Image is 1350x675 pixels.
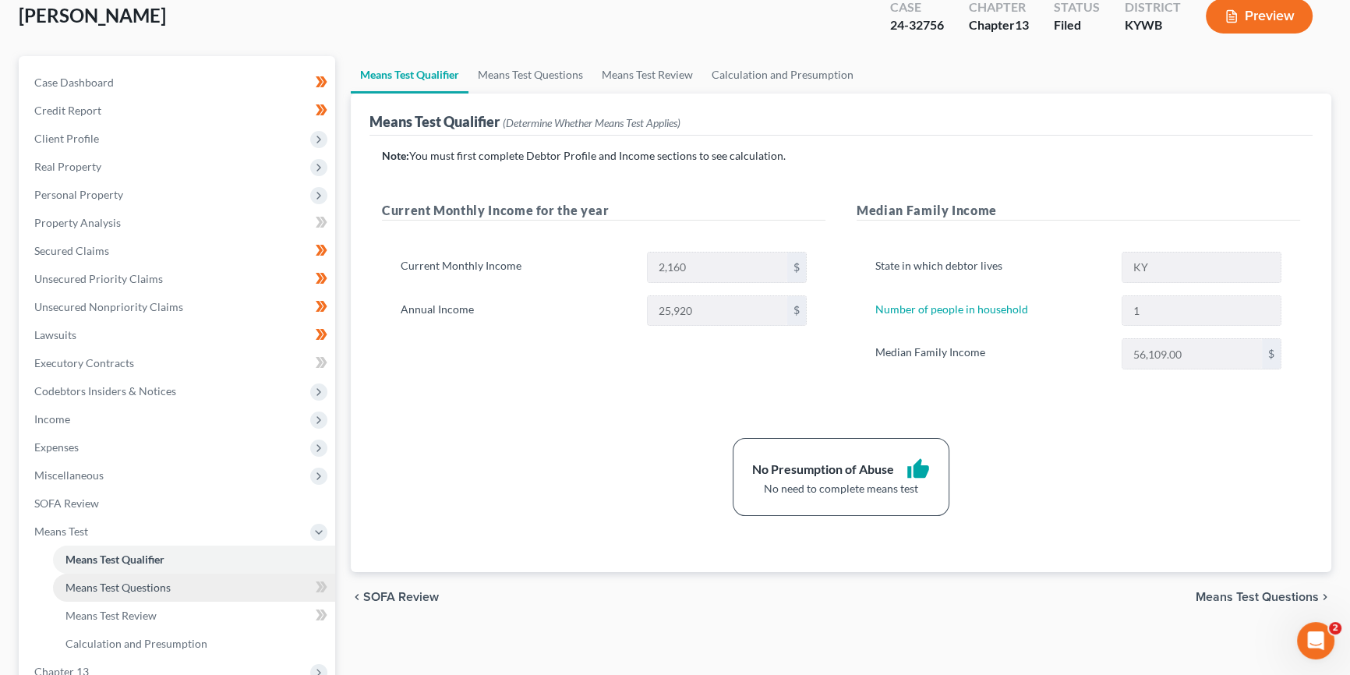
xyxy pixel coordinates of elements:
[752,481,930,497] div: No need to complete means test
[857,201,1300,221] h5: Median Family Income
[369,112,680,131] div: Means Test Qualifier
[34,188,123,201] span: Personal Property
[1329,622,1341,634] span: 2
[1196,591,1319,603] span: Means Test Questions
[34,76,114,89] span: Case Dashboard
[34,440,79,454] span: Expenses
[22,489,335,518] a: SOFA Review
[1125,16,1181,34] div: KYWB
[53,546,335,574] a: Means Test Qualifier
[65,637,207,650] span: Calculation and Presumption
[1015,17,1029,32] span: 13
[34,244,109,257] span: Secured Claims
[787,296,806,326] div: $
[890,16,944,34] div: 24-32756
[34,384,176,398] span: Codebtors Insiders & Notices
[969,16,1029,34] div: Chapter
[22,321,335,349] a: Lawsuits
[34,160,101,173] span: Real Property
[34,328,76,341] span: Lawsuits
[34,497,99,510] span: SOFA Review
[382,201,825,221] h5: Current Monthly Income for the year
[65,581,171,594] span: Means Test Questions
[787,253,806,282] div: $
[351,591,363,603] i: chevron_left
[351,591,439,603] button: chevron_left SOFA Review
[382,148,1300,164] p: You must first complete Debtor Profile and Income sections to see calculation.
[1122,296,1281,326] input: --
[65,609,157,622] span: Means Test Review
[65,553,164,566] span: Means Test Qualifier
[1054,16,1100,34] div: Filed
[351,56,468,94] a: Means Test Qualifier
[468,56,592,94] a: Means Test Questions
[34,132,99,145] span: Client Profile
[393,295,639,327] label: Annual Income
[1196,591,1331,603] button: Means Test Questions chevron_right
[503,116,680,129] span: (Determine Whether Means Test Applies)
[648,253,787,282] input: 0.00
[53,602,335,630] a: Means Test Review
[22,293,335,321] a: Unsecured Nonpriority Claims
[648,296,787,326] input: 0.00
[34,356,134,369] span: Executory Contracts
[702,56,863,94] a: Calculation and Presumption
[1262,339,1281,369] div: $
[22,97,335,125] a: Credit Report
[19,4,166,27] span: [PERSON_NAME]
[53,630,335,658] a: Calculation and Presumption
[1122,253,1281,282] input: State
[34,216,121,229] span: Property Analysis
[22,265,335,293] a: Unsecured Priority Claims
[868,252,1114,283] label: State in which debtor lives
[592,56,702,94] a: Means Test Review
[22,349,335,377] a: Executory Contracts
[34,104,101,117] span: Credit Report
[1319,591,1331,603] i: chevron_right
[875,302,1028,316] a: Number of people in household
[752,461,894,479] div: No Presumption of Abuse
[393,252,639,283] label: Current Monthly Income
[906,458,930,481] i: thumb_up
[363,591,439,603] span: SOFA Review
[1122,339,1262,369] input: 0.00
[22,237,335,265] a: Secured Claims
[22,209,335,237] a: Property Analysis
[34,412,70,426] span: Income
[1297,622,1334,659] iframe: Intercom live chat
[34,468,104,482] span: Miscellaneous
[22,69,335,97] a: Case Dashboard
[868,338,1114,369] label: Median Family Income
[34,300,183,313] span: Unsecured Nonpriority Claims
[34,272,163,285] span: Unsecured Priority Claims
[382,149,409,162] strong: Note:
[53,574,335,602] a: Means Test Questions
[34,525,88,538] span: Means Test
